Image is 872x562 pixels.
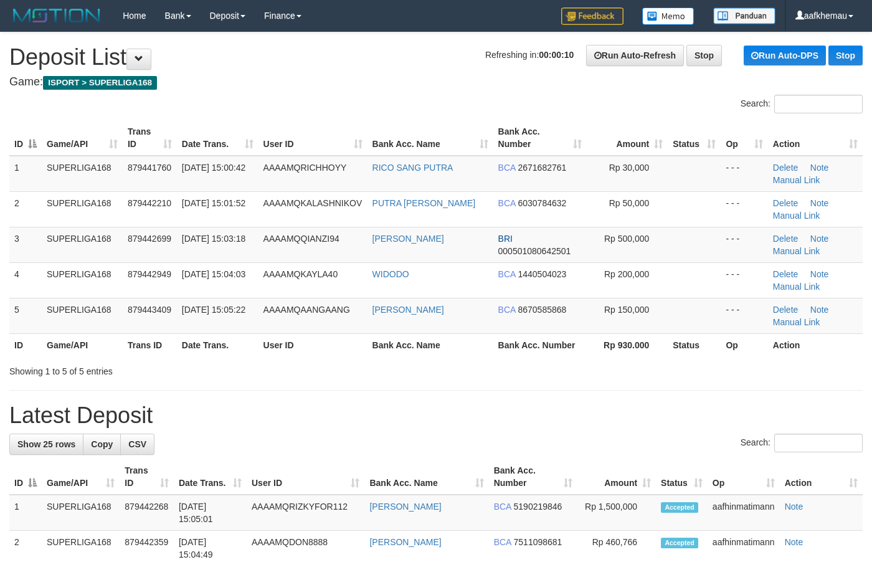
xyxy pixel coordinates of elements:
th: Game/API: activate to sort column ascending [42,459,120,495]
span: Copy 8670585868 to clipboard [518,305,566,315]
span: BCA [494,502,511,512]
th: Game/API: activate to sort column ascending [42,120,123,156]
span: AAAAMQQIANZI94 [263,234,339,244]
th: User ID: activate to sort column ascending [247,459,364,495]
a: Delete [773,234,798,244]
span: Refreshing in: [485,50,574,60]
input: Search: [774,434,863,452]
span: BCA [498,163,516,173]
td: aafhinmatimann [708,495,780,531]
span: AAAAMQAANGAANG [263,305,350,315]
a: Note [785,502,803,512]
span: BCA [498,305,516,315]
th: Trans ID: activate to sort column ascending [123,120,177,156]
th: Amount: activate to sort column ascending [587,120,668,156]
td: - - - [721,262,767,298]
a: Delete [773,305,798,315]
th: Action: activate to sort column ascending [768,120,863,156]
img: Button%20Memo.svg [642,7,694,25]
label: Search: [741,95,863,113]
span: 879442949 [128,269,171,279]
td: SUPERLIGA168 [42,227,123,262]
td: - - - [721,191,767,227]
span: Accepted [661,538,698,548]
h4: Game: [9,76,863,88]
th: Status: activate to sort column ascending [668,120,721,156]
th: Op: activate to sort column ascending [708,459,780,495]
span: BRI [498,234,513,244]
th: Action [768,333,863,356]
img: MOTION_logo.png [9,6,104,25]
a: Manual Link [773,211,820,221]
th: Game/API [42,333,123,356]
td: SUPERLIGA168 [42,495,120,531]
td: SUPERLIGA168 [42,262,123,298]
td: Rp 1,500,000 [577,495,656,531]
a: Run Auto-DPS [744,45,826,65]
span: AAAAMQKAYLA40 [263,269,338,279]
td: [DATE] 15:05:01 [174,495,247,531]
strong: 00:00:10 [539,50,574,60]
th: Bank Acc. Name: activate to sort column ascending [364,459,488,495]
span: [DATE] 15:04:03 [182,269,245,279]
th: Bank Acc. Number: activate to sort column ascending [493,120,587,156]
th: Status [668,333,721,356]
span: [DATE] 15:01:52 [182,198,245,208]
span: Rp 50,000 [609,198,650,208]
a: Note [810,234,829,244]
th: Trans ID [123,333,177,356]
a: Delete [773,269,798,279]
input: Search: [774,95,863,113]
div: Showing 1 to 5 of 5 entries [9,360,354,378]
th: ID: activate to sort column descending [9,120,42,156]
td: 1 [9,156,42,192]
a: [PERSON_NAME] [369,502,441,512]
td: 2 [9,191,42,227]
a: Copy [83,434,121,455]
img: panduan.png [713,7,775,24]
td: 879442268 [120,495,174,531]
label: Search: [741,434,863,452]
a: Stop [828,45,863,65]
a: Note [810,163,829,173]
td: SUPERLIGA168 [42,156,123,192]
td: SUPERLIGA168 [42,298,123,333]
td: 3 [9,227,42,262]
span: Copy 1440504023 to clipboard [518,269,566,279]
th: Op [721,333,767,356]
span: BCA [498,198,516,208]
span: Copy 000501080642501 to clipboard [498,246,571,256]
td: - - - [721,227,767,262]
th: Date Trans.: activate to sort column ascending [177,120,258,156]
a: [PERSON_NAME] [372,305,444,315]
span: AAAAMQKALASHNIKOV [263,198,363,208]
span: Show 25 rows [17,439,75,449]
a: Note [810,305,829,315]
a: PUTRA [PERSON_NAME] [372,198,476,208]
a: Run Auto-Refresh [586,45,684,66]
h1: Deposit List [9,45,863,70]
th: Rp 930.000 [587,333,668,356]
td: AAAAMQRIZKYFOR112 [247,495,364,531]
span: 879442210 [128,198,171,208]
a: Show 25 rows [9,434,83,455]
span: Copy 6030784632 to clipboard [518,198,566,208]
span: Copy 2671682761 to clipboard [518,163,566,173]
a: Stop [686,45,722,66]
span: [DATE] 15:00:42 [182,163,245,173]
span: Accepted [661,502,698,513]
a: Manual Link [773,282,820,292]
td: - - - [721,298,767,333]
span: Copy [91,439,113,449]
a: Note [810,198,829,208]
span: CSV [128,439,146,449]
a: [PERSON_NAME] [369,537,441,547]
span: Rp 30,000 [609,163,650,173]
th: Bank Acc. Number [493,333,587,356]
th: Date Trans.: activate to sort column ascending [174,459,247,495]
span: 879441760 [128,163,171,173]
th: User ID [258,333,367,356]
td: SUPERLIGA168 [42,191,123,227]
span: [DATE] 15:05:22 [182,305,245,315]
a: CSV [120,434,154,455]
